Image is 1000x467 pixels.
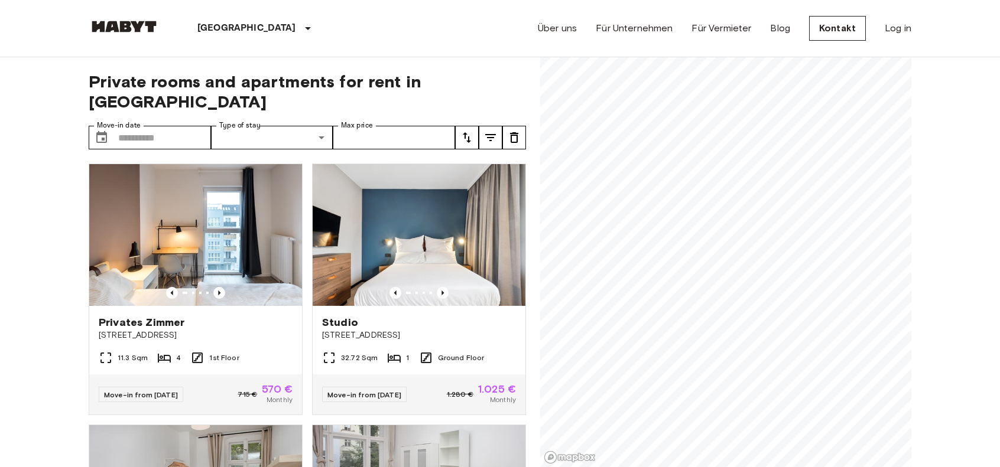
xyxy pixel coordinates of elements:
[544,450,596,464] a: Mapbox logo
[267,394,293,405] span: Monthly
[238,389,257,400] span: 715 €
[809,16,866,41] a: Kontakt
[322,329,516,341] span: [STREET_ADDRESS]
[885,21,911,35] a: Log in
[538,21,577,35] a: Über uns
[341,352,378,363] span: 32.72 Sqm
[406,352,409,363] span: 1
[313,164,525,306] img: Marketing picture of unit DE-01-481-006-01
[437,287,449,299] button: Previous image
[89,21,160,32] img: Habyt
[176,352,181,363] span: 4
[97,120,141,130] label: Move-in date
[118,352,148,363] span: 11.3 Sqm
[490,394,516,405] span: Monthly
[478,384,516,394] span: 1.025 €
[502,126,526,149] button: tune
[455,126,479,149] button: tune
[327,390,401,399] span: Move-in from [DATE]
[596,21,673,35] a: Für Unternehmen
[691,21,751,35] a: Für Vermieter
[213,287,225,299] button: Previous image
[438,352,485,363] span: Ground Floor
[89,164,302,306] img: Marketing picture of unit DE-01-12-003-01Q
[166,287,178,299] button: Previous image
[197,21,296,35] p: [GEOGRAPHIC_DATA]
[99,315,184,329] span: Privates Zimmer
[99,329,293,341] span: [STREET_ADDRESS]
[447,389,473,400] span: 1.280 €
[219,120,261,130] label: Type of stay
[89,71,526,112] span: Private rooms and apartments for rent in [GEOGRAPHIC_DATA]
[341,120,373,130] label: Max price
[89,164,303,415] a: Marketing picture of unit DE-01-12-003-01QPrevious imagePrevious imagePrivates Zimmer[STREET_ADDR...
[770,21,790,35] a: Blog
[322,315,358,329] span: Studio
[479,126,502,149] button: tune
[104,390,178,399] span: Move-in from [DATE]
[209,352,239,363] span: 1st Floor
[389,287,401,299] button: Previous image
[262,384,293,394] span: 570 €
[312,164,526,415] a: Marketing picture of unit DE-01-481-006-01Previous imagePrevious imageStudio[STREET_ADDRESS]32.72...
[90,126,113,149] button: Choose date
